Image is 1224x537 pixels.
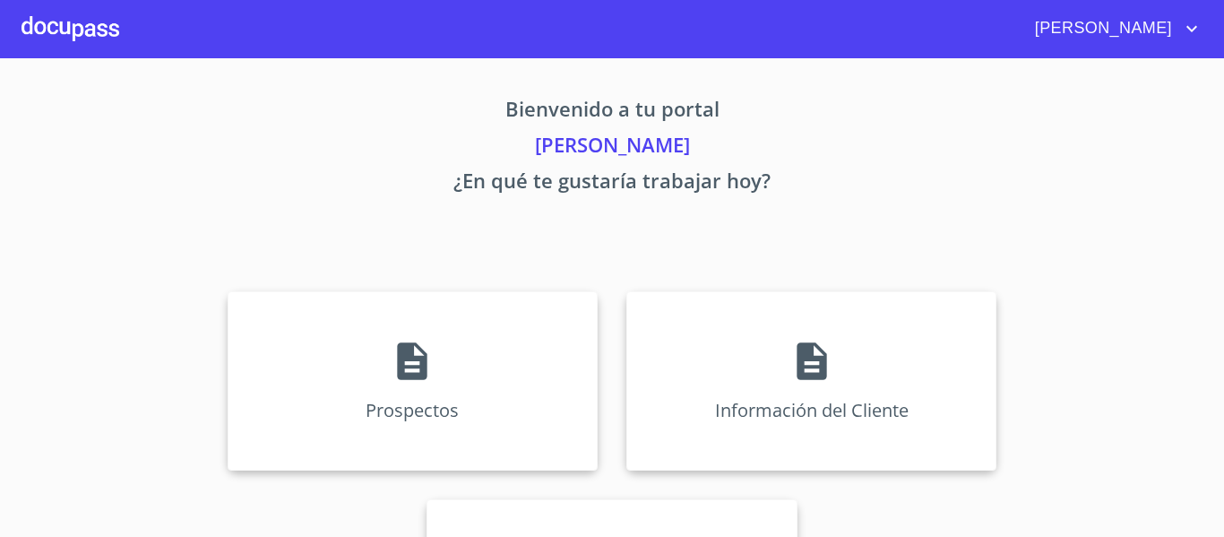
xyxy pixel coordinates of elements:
[60,166,1164,202] p: ¿En qué te gustaría trabajar hoy?
[60,94,1164,130] p: Bienvenido a tu portal
[1021,14,1181,43] span: [PERSON_NAME]
[1021,14,1202,43] button: account of current user
[60,130,1164,166] p: [PERSON_NAME]
[366,398,459,422] p: Prospectos
[715,398,909,422] p: Información del Cliente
